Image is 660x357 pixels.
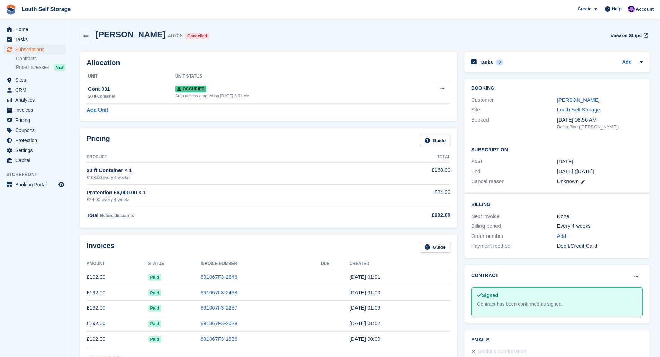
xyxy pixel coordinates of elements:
[3,145,65,155] a: menu
[175,86,206,92] span: Occupied
[148,320,161,327] span: Paid
[3,105,65,115] a: menu
[185,33,209,39] div: Cancelled
[578,6,591,12] span: Create
[87,331,148,347] td: £192.00
[15,25,57,34] span: Home
[87,152,363,163] th: Product
[636,6,654,13] span: Account
[87,316,148,331] td: £192.00
[350,258,450,269] th: Created
[201,336,237,342] a: 891067F3-1836
[622,59,632,66] a: Add
[96,30,165,39] h2: [PERSON_NAME]
[3,45,65,54] a: menu
[87,285,148,301] td: £192.00
[557,158,573,166] time: 2024-08-17 00:00:00 UTC
[350,320,380,326] time: 2025-04-26 00:02:14 UTC
[471,106,557,114] div: Site
[87,189,363,197] div: Protection £6,000.00 × 1
[15,75,57,85] span: Sites
[471,232,557,240] div: Order number
[479,59,493,65] h2: Tasks
[87,167,363,175] div: 20 ft Container × 1
[15,35,57,44] span: Tasks
[87,242,114,253] h2: Invoices
[15,135,57,145] span: Protection
[201,305,237,311] a: 891067F3-2237
[201,258,321,269] th: Invoice Number
[557,213,643,221] div: None
[496,59,504,65] div: 0
[3,95,65,105] a: menu
[321,258,350,269] th: Due
[3,75,65,85] a: menu
[15,155,57,165] span: Capital
[3,25,65,34] a: menu
[350,305,380,311] time: 2025-05-24 00:09:35 UTC
[88,85,175,93] div: Cont 031
[350,289,380,295] time: 2025-06-21 00:00:58 UTC
[3,180,65,189] a: menu
[175,93,405,99] div: Auto access granted on [DATE] 6:01 AM
[6,4,16,15] img: stora-icon-8386f47178a22dfd0bd8f6a31ec36ba5ce8667c1dd55bd0f319d3a0aa187defe.svg
[350,274,380,280] time: 2025-07-19 00:01:03 UTC
[608,30,650,41] a: View on Stripe
[557,124,643,131] div: Backoffice ([PERSON_NAME])
[557,107,600,113] a: Louth Self Storage
[471,337,643,343] h2: Emails
[87,300,148,316] td: £192.00
[15,95,57,105] span: Analytics
[54,64,65,71] div: NEW
[15,145,57,155] span: Settings
[148,305,161,312] span: Paid
[19,3,73,15] a: Louth Self Storage
[3,115,65,125] a: menu
[471,86,643,91] h2: Booking
[477,301,637,308] div: Contract has been confirmed as signed.
[471,242,557,250] div: Payment method
[16,55,65,62] a: Contracts
[557,222,643,230] div: Every 4 weeks
[3,155,65,165] a: menu
[148,274,161,281] span: Paid
[87,196,363,203] div: £24.00 every 4 weeks
[471,168,557,176] div: End
[478,348,526,356] div: Booking confirmation
[471,146,643,153] h2: Subscription
[15,85,57,95] span: CRM
[15,180,57,189] span: Booking Portal
[363,211,450,219] div: £192.00
[87,71,175,82] th: Unit
[57,180,65,189] a: Preview store
[557,116,643,124] div: [DATE] 08:56 AM
[420,135,450,146] a: Guide
[350,336,380,342] time: 2025-03-29 00:00:33 UTC
[420,242,450,253] a: Guide
[148,336,161,343] span: Paid
[15,45,57,54] span: Subscriptions
[3,125,65,135] a: menu
[471,222,557,230] div: Billing period
[15,115,57,125] span: Pricing
[87,212,99,218] span: Total
[363,185,450,207] td: £24.00
[6,171,69,178] span: Storefront
[610,32,641,39] span: View on Stripe
[557,97,600,103] a: [PERSON_NAME]
[557,232,566,240] a: Add
[16,64,49,71] span: Price increases
[16,63,65,71] a: Price increases NEW
[471,200,643,207] h2: Billing
[557,242,643,250] div: Debit/Credit Card
[87,175,363,181] div: £168.00 every 4 weeks
[363,162,450,184] td: £168.00
[87,59,450,67] h2: Allocation
[148,289,161,296] span: Paid
[471,178,557,186] div: Cancel reason
[557,178,579,184] span: Unknown
[477,292,637,299] div: Signed
[471,158,557,166] div: Start
[3,35,65,44] a: menu
[201,274,237,280] a: 891067F3-2646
